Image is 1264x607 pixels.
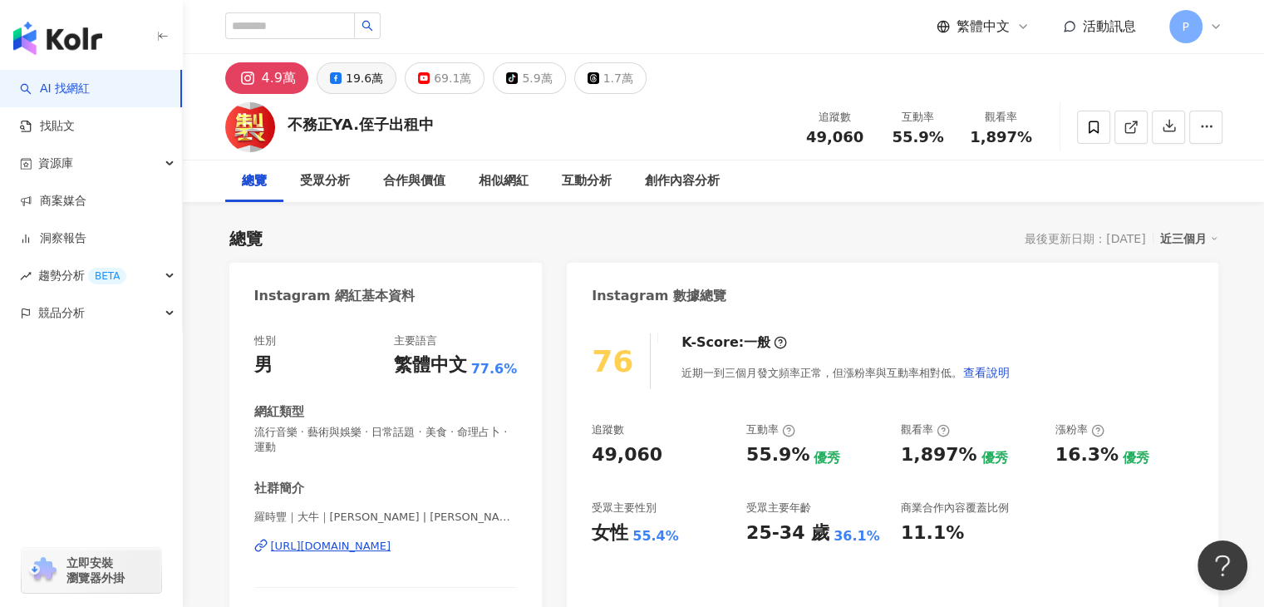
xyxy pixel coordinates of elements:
[1123,449,1149,467] div: 優秀
[746,442,809,468] div: 55.9%
[1055,422,1104,437] div: 漲粉率
[746,422,795,437] div: 互動率
[471,360,518,378] span: 77.6%
[901,442,977,468] div: 1,897%
[262,67,296,90] div: 4.9萬
[242,171,267,191] div: 總覽
[38,145,73,182] span: 資源庫
[225,62,308,94] button: 4.9萬
[288,114,434,135] div: 不務正YA.侄子出租中
[434,67,471,90] div: 69.1萬
[901,422,950,437] div: 觀看率
[254,425,518,455] span: 流行音樂 · 藝術與娛樂 · 日常話題 · 美食 · 命理占卜 · 運動
[20,118,75,135] a: 找貼文
[603,67,633,90] div: 1.7萬
[300,171,350,191] div: 受眾分析
[887,109,950,126] div: 互動率
[970,129,1032,146] span: 1,897%
[574,62,647,94] button: 1.7萬
[681,356,1011,389] div: 近期一到三個月發文頻率正常，但漲粉率與互動率相對低。
[254,539,518,554] a: [URL][DOMAIN_NAME]
[834,527,880,545] div: 36.1%
[38,257,126,294] span: 趨勢分析
[1025,232,1145,245] div: 最後更新日期：[DATE]
[20,193,86,210] a: 商案媒合
[493,62,565,94] button: 5.9萬
[38,294,85,332] span: 競品分析
[562,171,612,191] div: 互動分析
[1198,540,1247,590] iframe: Help Scout Beacon - Open
[254,353,273,378] div: 男
[317,62,396,94] button: 19.6萬
[254,480,304,497] div: 社群簡介
[1083,18,1136,34] span: 活動訊息
[744,333,770,352] div: 一般
[814,449,840,467] div: 優秀
[20,81,90,97] a: searchAI 找網紅
[592,287,726,305] div: Instagram 數據總覽
[962,356,1011,389] button: 查看說明
[27,557,59,584] img: chrome extension
[901,521,964,546] div: 11.1%
[13,22,102,55] img: logo
[957,17,1010,36] span: 繁體中文
[20,230,86,247] a: 洞察報告
[383,171,445,191] div: 合作與價值
[346,67,383,90] div: 19.6萬
[88,268,126,284] div: BETA
[22,548,161,593] a: chrome extension立即安裝 瀏覽器外掛
[394,333,437,348] div: 主要語言
[20,270,32,282] span: rise
[225,102,275,152] img: KOL Avatar
[592,422,624,437] div: 追蹤數
[394,353,467,378] div: 繁體中文
[892,129,943,146] span: 55.9%
[592,442,662,468] div: 49,060
[254,403,304,421] div: 網紅類型
[592,521,628,546] div: 女性
[254,510,518,525] span: 羅時豐｜大牛｜[PERSON_NAME] | [PERSON_NAME]l
[592,344,633,378] div: 76
[254,333,276,348] div: 性別
[592,501,657,516] div: 受眾主要性別
[254,287,416,305] div: Instagram 網紅基本資料
[229,227,263,250] div: 總覽
[963,366,1010,379] span: 查看說明
[645,171,720,191] div: 創作內容分析
[970,109,1033,126] div: 觀看率
[981,449,1007,467] div: 優秀
[746,501,811,516] div: 受眾主要年齡
[522,67,552,90] div: 5.9萬
[479,171,529,191] div: 相似網紅
[361,20,373,32] span: search
[66,555,125,585] span: 立即安裝 瀏覽器外掛
[1160,228,1218,249] div: 近三個月
[901,501,1009,516] div: 商業合作內容覆蓋比例
[1055,442,1119,468] div: 16.3%
[804,109,867,126] div: 追蹤數
[405,62,484,94] button: 69.1萬
[746,521,829,546] div: 25-34 歲
[271,539,391,554] div: [URL][DOMAIN_NAME]
[1182,17,1188,36] span: P
[806,128,863,146] span: 49,060
[681,333,787,352] div: K-Score :
[632,527,679,545] div: 55.4%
